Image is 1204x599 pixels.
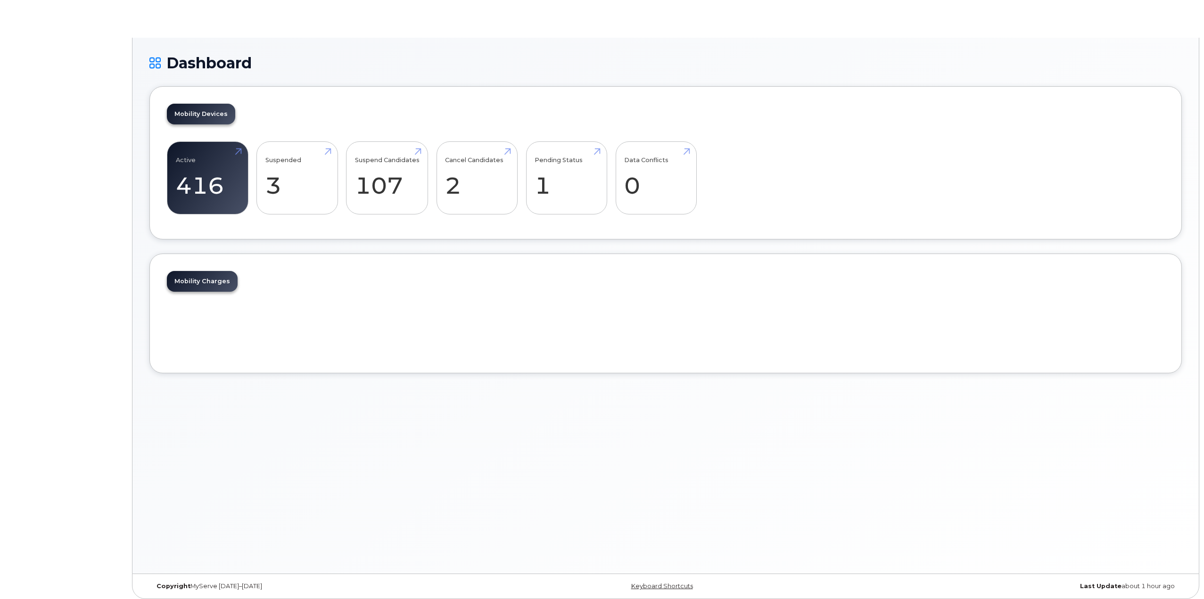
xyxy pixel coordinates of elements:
[624,147,688,209] a: Data Conflicts 0
[445,147,509,209] a: Cancel Candidates 2
[167,271,238,292] a: Mobility Charges
[167,104,235,124] a: Mobility Devices
[355,147,420,209] a: Suspend Candidates 107
[631,583,693,590] a: Keyboard Shortcuts
[535,147,598,209] a: Pending Status 1
[1080,583,1122,590] strong: Last Update
[176,147,239,209] a: Active 416
[157,583,190,590] strong: Copyright
[149,583,494,590] div: MyServe [DATE]–[DATE]
[149,55,1182,71] h1: Dashboard
[265,147,329,209] a: Suspended 3
[838,583,1182,590] div: about 1 hour ago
